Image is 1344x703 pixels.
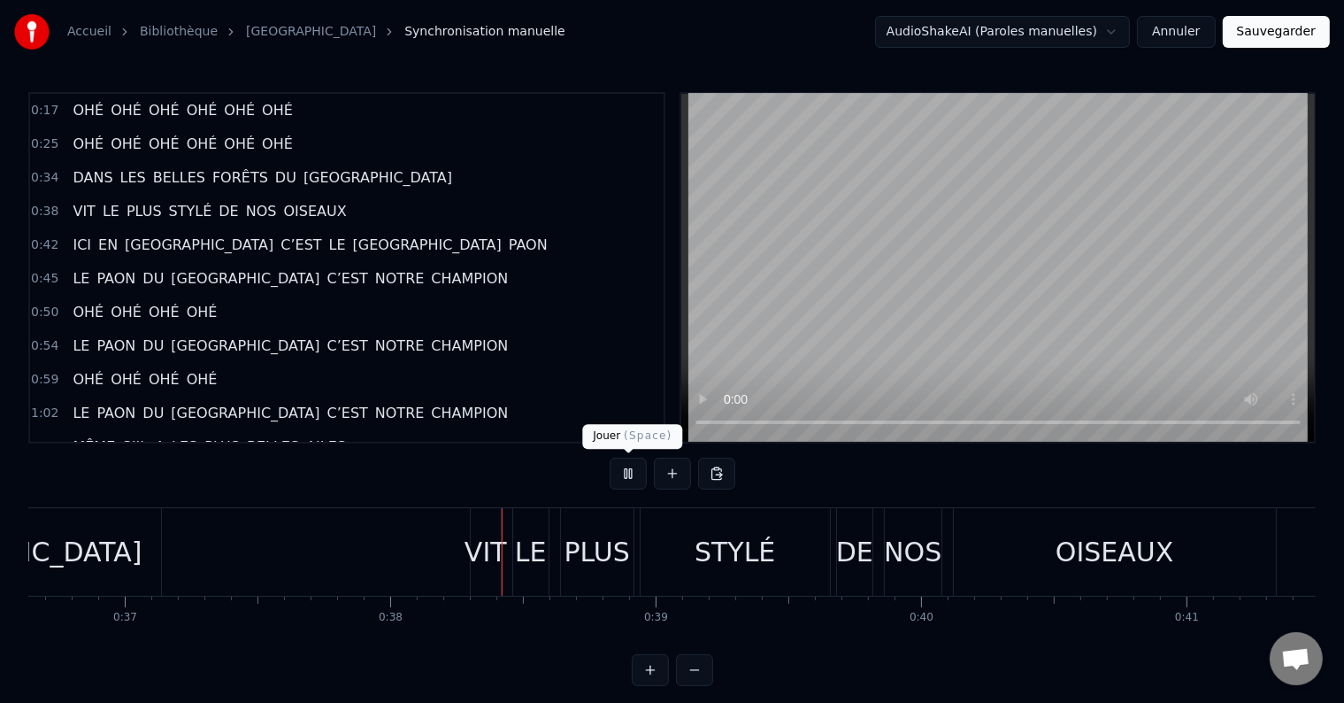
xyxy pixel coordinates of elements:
span: LE [71,403,91,423]
span: EN [96,235,119,255]
span: BELLES [245,436,301,457]
span: 0:34 [31,169,58,187]
span: 0:54 [31,337,58,355]
span: S’IL [120,436,150,457]
button: Annuler [1137,16,1215,48]
span: [GEOGRAPHIC_DATA] [169,336,321,356]
span: 0:59 [31,371,58,389]
span: LE [101,201,121,221]
span: OHÉ [109,100,143,120]
div: NOS [884,532,941,572]
span: OHÉ [147,369,181,390]
span: LE [327,235,348,255]
span: PAON [95,403,137,423]
span: OHÉ [71,369,105,390]
span: NOTRE [373,336,426,356]
div: OISEAUX [1056,532,1174,572]
img: youka [14,14,50,50]
span: NOTRE [373,268,426,289]
span: 1:06 [31,438,58,456]
span: OHÉ [185,100,219,120]
span: DU [141,268,165,289]
div: Jouer [582,424,682,449]
div: 0:40 [910,611,933,625]
span: OHÉ [222,134,257,154]
span: DU [141,403,165,423]
span: OHÉ [147,100,181,120]
div: STYLÉ [695,532,775,572]
span: AILES [304,436,348,457]
span: 0:17 [31,102,58,120]
span: PLUS [203,436,242,457]
span: OHÉ [185,369,219,390]
span: MÊME [71,436,117,457]
span: ( Space ) [624,429,672,442]
span: PLUS [125,201,164,221]
span: [GEOGRAPHIC_DATA] [169,268,321,289]
span: Synchronisation manuelle [404,23,565,41]
span: BELLES [151,167,207,188]
div: 0:37 [113,611,137,625]
span: OHÉ [109,302,143,322]
div: LE [515,532,547,572]
span: C’EST [326,336,370,356]
span: [GEOGRAPHIC_DATA] [123,235,275,255]
span: OHÉ [185,302,219,322]
span: [GEOGRAPHIC_DATA] [302,167,454,188]
span: C’EST [279,235,323,255]
span: OHÉ [185,134,219,154]
span: PAON [95,336,137,356]
nav: breadcrumb [67,23,565,41]
span: LE [71,268,91,289]
span: DU [141,336,165,356]
span: FORÊTS [211,167,270,188]
span: 0:42 [31,236,58,254]
span: LES [170,436,199,457]
span: OISEAUX [281,201,348,221]
span: LES [119,167,148,188]
span: 1:02 [31,405,58,422]
span: PAON [95,268,137,289]
div: Ouvrir le chat [1270,632,1323,685]
span: OHÉ [71,134,105,154]
span: ICI [71,235,93,255]
span: LE [71,336,91,356]
span: CHAMPION [429,403,510,423]
span: OHÉ [109,369,143,390]
span: STYLÉ [167,201,214,221]
span: OHÉ [260,134,295,154]
div: PLUS [564,532,630,572]
span: OHÉ [222,100,257,120]
div: VIT [465,532,507,572]
div: 0:38 [379,611,403,625]
span: 0:45 [31,270,58,288]
a: [GEOGRAPHIC_DATA] [246,23,376,41]
span: OHÉ [147,134,181,154]
a: Bibliothèque [140,23,218,41]
a: Accueil [67,23,111,41]
span: C’EST [326,403,370,423]
div: 0:41 [1175,611,1199,625]
span: NOS [244,201,279,221]
span: VIT [71,201,96,221]
span: 0:50 [31,304,58,321]
span: 0:25 [31,135,58,153]
button: Sauvegarder [1223,16,1330,48]
span: NOTRE [373,403,426,423]
div: DE [836,532,873,572]
span: CHAMPION [429,336,510,356]
span: PAON [507,235,549,255]
span: A [153,436,166,457]
span: OHÉ [71,302,105,322]
span: OHÉ [260,100,295,120]
span: C’EST [326,268,370,289]
span: DE [217,201,240,221]
div: 0:39 [644,611,668,625]
span: CHAMPION [429,268,510,289]
span: [GEOGRAPHIC_DATA] [169,403,321,423]
span: DU [273,167,298,188]
span: DANS [71,167,114,188]
span: [GEOGRAPHIC_DATA] [351,235,503,255]
span: 0:38 [31,203,58,220]
span: OHÉ [109,134,143,154]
